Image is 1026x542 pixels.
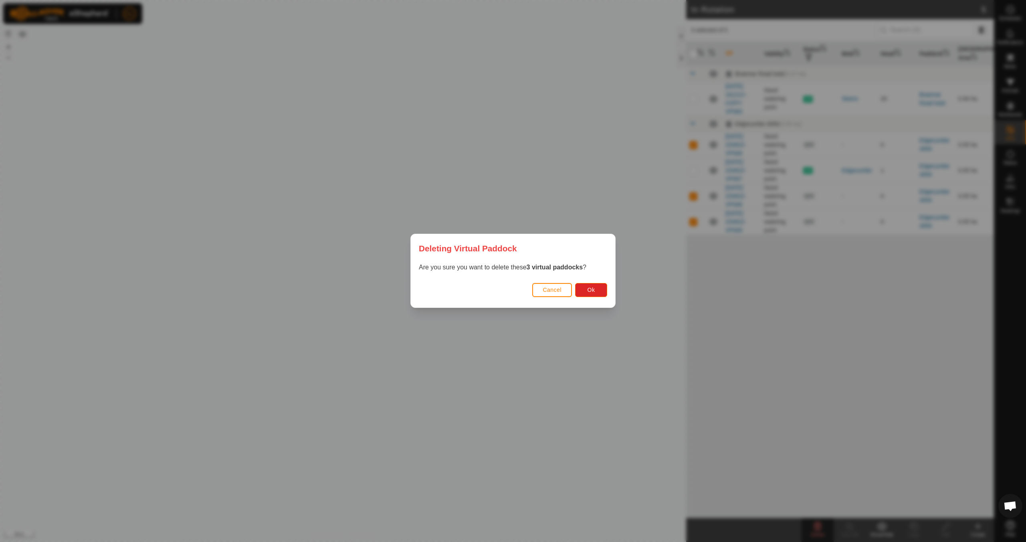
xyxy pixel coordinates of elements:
[527,264,583,271] strong: 3 virtual paddocks
[575,283,607,297] button: Ok
[998,494,1022,518] div: Open chat
[532,283,572,297] button: Cancel
[543,287,561,293] span: Cancel
[419,242,517,255] span: Deleting Virtual Paddock
[588,287,595,293] span: Ok
[419,264,586,271] span: Are you sure you want to delete these ?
